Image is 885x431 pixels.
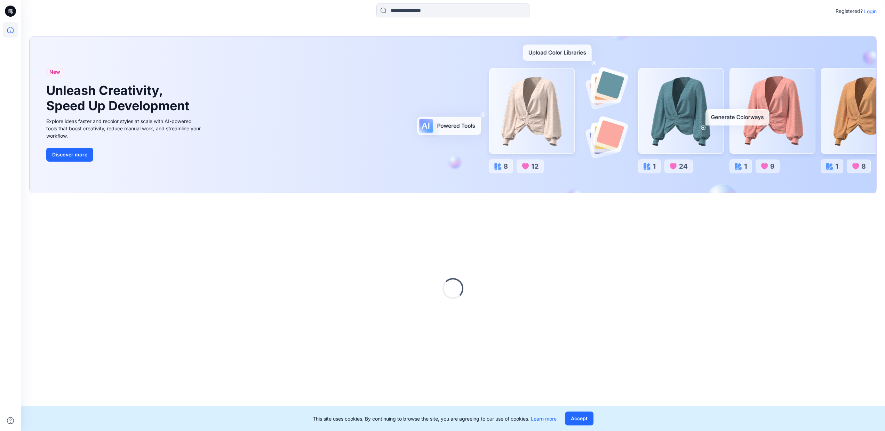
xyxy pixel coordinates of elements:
[46,148,93,162] button: Discover more
[313,415,557,422] p: This site uses cookies. By continuing to browse the site, you are agreeing to our use of cookies.
[836,7,863,15] p: Registered?
[864,8,877,15] p: Login
[46,148,203,162] a: Discover more
[531,416,557,422] a: Learn more
[46,83,192,113] h1: Unleash Creativity, Speed Up Development
[46,117,203,139] div: Explore ideas faster and recolor styles at scale with AI-powered tools that boost creativity, red...
[565,412,593,425] button: Accept
[49,68,60,76] span: New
